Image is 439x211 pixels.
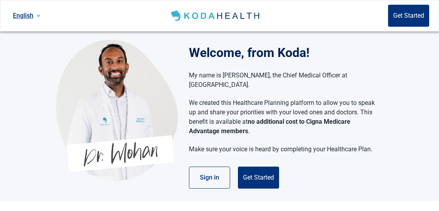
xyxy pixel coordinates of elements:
img: Koda Health [169,9,262,22]
button: Sign in [189,167,230,189]
span: down [36,14,40,18]
p: We created this Healthcare Planning platform to allow you to speak up and share your priorities w... [189,98,375,136]
p: My name is [PERSON_NAME], the Chief Medical Officer at [GEOGRAPHIC_DATA]. [189,71,375,90]
a: Current language: English [10,9,44,22]
h1: Welcome, from Koda! [189,43,383,62]
button: Get Started [388,5,429,27]
button: Get Started [238,167,279,189]
strong: no additional cost to Cigna Medicare Advantage members [189,118,350,135]
img: Koda Health [56,39,178,181]
p: Make sure your voice is heard by completing your Healthcare Plan. [189,145,375,154]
